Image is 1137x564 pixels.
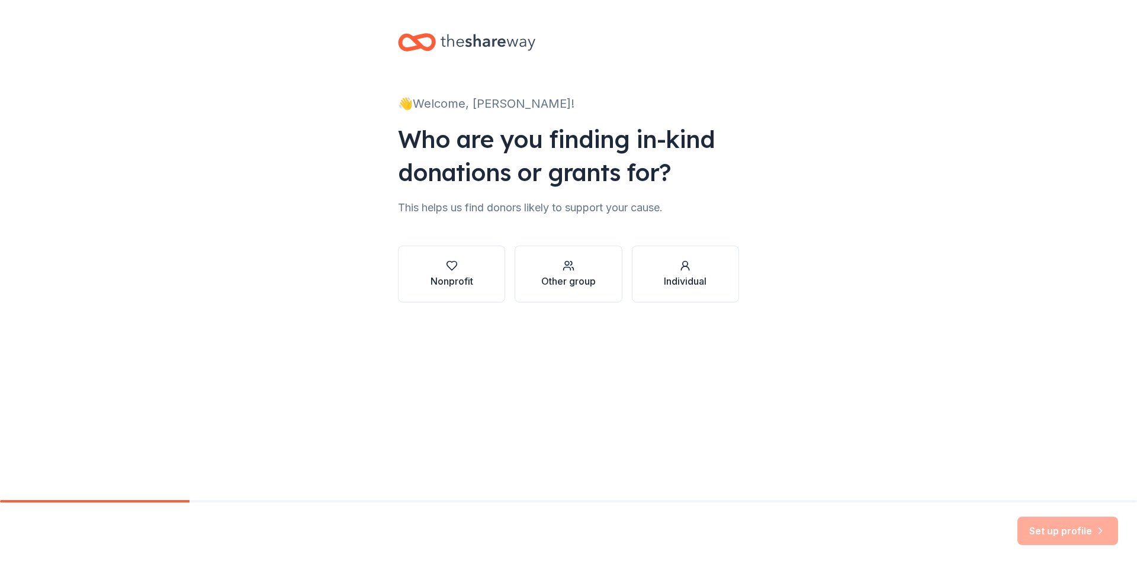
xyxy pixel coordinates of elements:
[398,198,739,217] div: This helps us find donors likely to support your cause.
[541,274,596,288] div: Other group
[431,274,473,288] div: Nonprofit
[664,274,706,288] div: Individual
[398,94,739,113] div: 👋 Welcome, [PERSON_NAME]!
[515,246,622,302] button: Other group
[398,123,739,189] div: Who are you finding in-kind donations or grants for?
[398,246,505,302] button: Nonprofit
[632,246,739,302] button: Individual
